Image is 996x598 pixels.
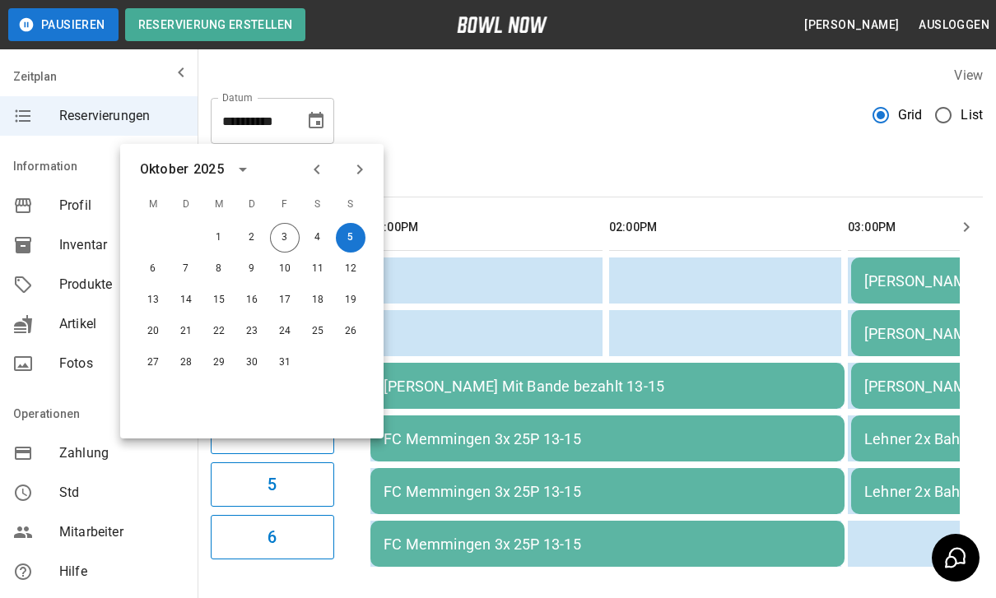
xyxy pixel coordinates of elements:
button: 23. Okt. 2025 [237,317,267,346]
span: Fotos [59,354,184,373]
button: 24. Okt. 2025 [270,317,300,346]
button: 12. Okt. 2025 [336,254,365,284]
label: View [954,67,983,83]
button: 20. Okt. 2025 [138,317,168,346]
button: calendar view is open, switch to year view [229,155,257,183]
h6: 6 [268,524,277,550]
button: Next month [346,155,374,183]
button: 15. Okt. 2025 [204,285,234,315]
span: M [138,188,168,221]
button: 7. Okt. 2025 [171,254,201,284]
span: D [237,188,267,221]
span: M [204,188,234,221]
div: 2025 [193,160,224,179]
button: [PERSON_NAME] [798,10,905,40]
button: 5 [211,462,334,507]
button: Ausloggen [912,10,996,40]
span: Grid [898,105,923,125]
span: Artikel [59,314,184,334]
button: 1. Okt. 2025 [204,223,234,253]
button: 18. Okt. 2025 [303,285,333,315]
span: Inventar [59,235,184,255]
button: 17. Okt. 2025 [270,285,300,315]
span: Profil [59,196,184,216]
button: 26. Okt. 2025 [336,317,365,346]
button: 30. Okt. 2025 [237,348,267,378]
button: 6. Okt. 2025 [138,254,168,284]
button: Pausieren [8,8,119,41]
div: FC Memmingen 3x 25P 13-15 [384,483,831,500]
div: FC Memmingen 3x 25P 13-15 [384,430,831,447]
button: 9. Okt. 2025 [237,254,267,284]
th: 02:00PM [609,204,841,251]
button: 3. Okt. 2025 [270,223,300,253]
span: F [270,188,300,221]
span: Reservierungen [59,106,184,126]
span: Zahlung [59,443,184,463]
button: 19. Okt. 2025 [336,285,365,315]
button: 8. Okt. 2025 [204,254,234,284]
span: Std [59,483,184,503]
button: 27. Okt. 2025 [138,348,168,378]
button: 28. Okt. 2025 [171,348,201,378]
h6: 5 [268,471,277,498]
button: 22. Okt. 2025 [204,317,234,346]
button: 16. Okt. 2025 [237,285,267,315]
th: 01:00PM [370,204,603,251]
span: Mitarbeiter [59,522,184,542]
button: 10. Okt. 2025 [270,254,300,284]
button: 25. Okt. 2025 [303,317,333,346]
div: inventory tabs [211,157,983,197]
span: Hilfe [59,562,184,582]
span: List [961,105,983,125]
span: S [336,188,365,221]
button: 14. Okt. 2025 [171,285,201,315]
button: 13. Okt. 2025 [138,285,168,315]
button: 29. Okt. 2025 [204,348,234,378]
button: 5. Okt. 2025 [336,223,365,253]
button: 4. Okt. 2025 [303,223,333,253]
button: 31. Okt. 2025 [270,348,300,378]
div: FC Memmingen 3x 25P 13-15 [384,535,831,553]
button: 11. Okt. 2025 [303,254,333,284]
button: Reservierung erstellen [125,8,306,41]
div: [PERSON_NAME] Mit Bande bezahlt 13-15 [384,378,831,395]
button: 21. Okt. 2025 [171,317,201,346]
span: Produkte [59,275,184,294]
span: S [303,188,333,221]
span: D [171,188,201,221]
img: logo [457,16,547,33]
button: Previous month [303,155,331,183]
button: Choose date, selected date is 5. Okt. 2025 [300,104,333,137]
div: Oktober [140,160,188,179]
button: 6 [211,515,334,559]
button: 2. Okt. 2025 [237,223,267,253]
